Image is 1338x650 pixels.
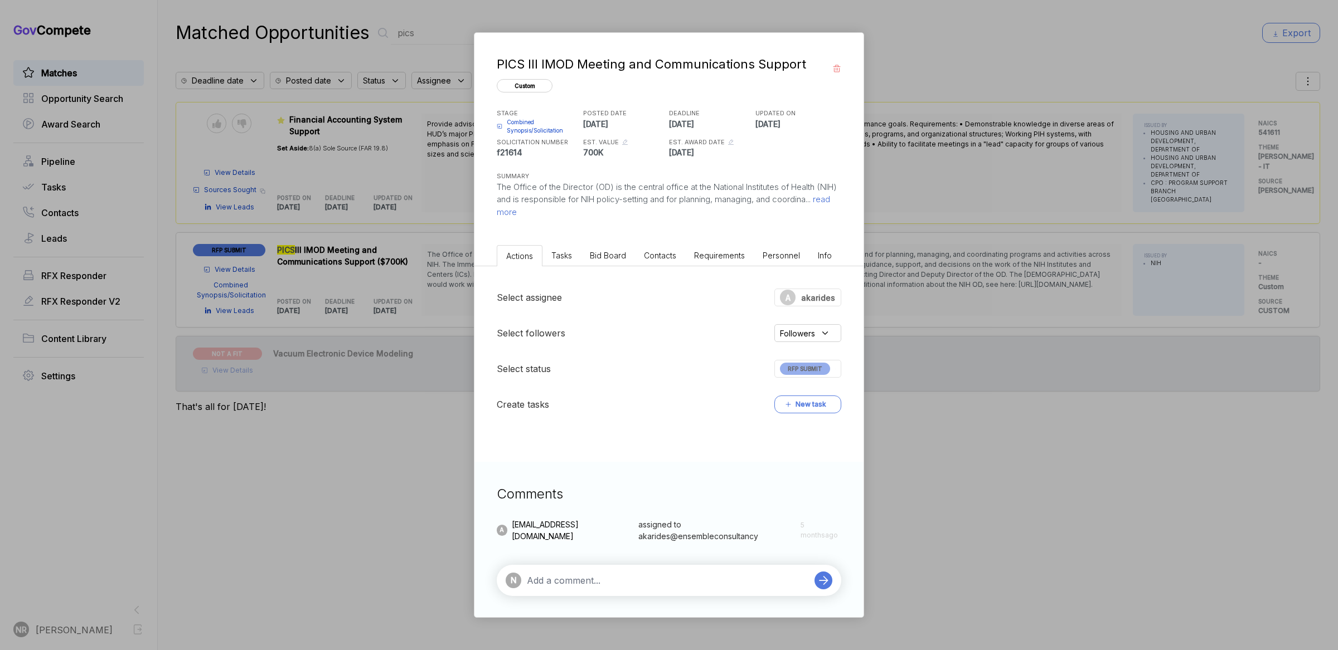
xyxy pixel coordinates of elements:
[669,109,753,118] h5: DEADLINE
[590,251,626,260] span: Bid Board
[497,291,562,304] h5: Select assignee
[583,138,619,147] h5: EST. VALUE
[512,519,634,542] span: [EMAIL_ADDRESS][DOMAIN_NAME]
[801,292,835,304] span: akarides
[780,328,815,339] span: Followers
[780,363,830,375] span: RFP SUBMIT
[551,251,572,260] span: Tasks
[583,146,667,158] p: 700K
[506,251,533,261] span: Actions
[755,118,839,130] p: [DATE]
[583,109,667,118] h5: POSTED DATE
[500,526,504,534] span: A
[638,519,795,542] span: assigned to akarides@ensembleconsultancy
[511,574,517,586] span: N
[497,181,841,219] p: The Office of the Director (OD) is the central office at the National Institutes of Health (NIH) ...
[507,118,580,135] span: Combined Synopsis/Solicitation
[497,326,565,340] h5: Select followers
[497,146,580,158] p: f21614
[497,398,549,411] h5: Create tasks
[497,172,823,181] h5: SUMMARY
[818,251,832,260] span: Info
[763,251,800,260] span: Personnel
[755,109,839,118] h5: UPDATED ON
[694,251,745,260] span: Requirements
[497,362,551,375] h5: Select status
[583,118,667,130] p: [DATE]
[786,292,791,304] span: A
[669,146,753,158] p: [DATE]
[497,138,580,147] h5: SOLICITATION NUMBER
[497,79,552,92] span: Custom
[497,194,830,217] span: read more
[497,55,837,74] div: PICS III IMOD Meeting and Communications Support
[669,138,725,147] h5: EST. AWARD DATE
[669,118,753,130] p: [DATE]
[644,251,676,260] span: Contacts
[497,109,580,118] h5: STAGE
[774,395,841,413] button: New task
[801,520,841,540] span: 5 months ago
[497,484,841,504] h3: Comments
